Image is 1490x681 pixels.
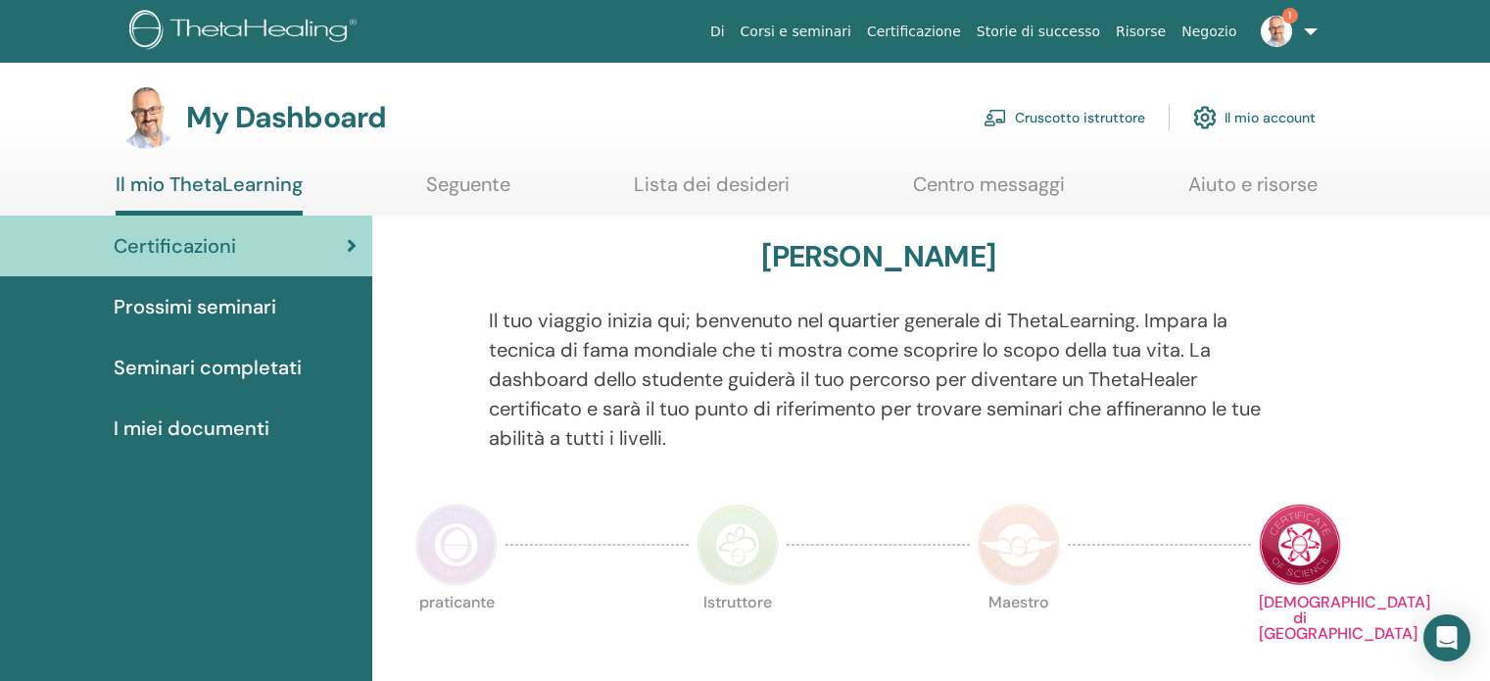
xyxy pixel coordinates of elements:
[978,595,1060,677] p: Maestro
[913,172,1065,211] a: Centro messaggi
[1261,16,1292,47] img: default.jpg
[1193,101,1217,134] img: cog.svg
[489,306,1269,453] p: Il tuo viaggio inizia qui; benvenuto nel quartier generale di ThetaLearning. Impara la tecnica di...
[1108,14,1174,50] a: Risorse
[1193,96,1316,139] a: Il mio account
[984,109,1007,126] img: chalkboard-teacher.svg
[1259,504,1341,586] img: Certificate of Science
[116,86,178,149] img: default.jpg
[114,292,276,321] span: Prossimi seminari
[733,14,859,50] a: Corsi e seminari
[1423,614,1470,661] div: Open Intercom Messenger
[415,595,498,677] p: praticante
[426,172,510,211] a: Seguente
[984,96,1145,139] a: Cruscotto istruttore
[634,172,790,211] a: Lista dei desideri
[114,231,236,261] span: Certificazioni
[702,14,733,50] a: Di
[697,595,779,677] p: Istruttore
[697,504,779,586] img: Instructor
[761,239,995,274] h3: [PERSON_NAME]
[1282,8,1298,24] span: 1
[859,14,969,50] a: Certificazione
[978,504,1060,586] img: Master
[1259,595,1341,677] p: [DEMOGRAPHIC_DATA] di [GEOGRAPHIC_DATA]
[114,353,302,382] span: Seminari completati
[1174,14,1244,50] a: Negozio
[969,14,1108,50] a: Storie di successo
[186,100,386,135] h3: My Dashboard
[114,413,269,443] span: I miei documenti
[415,504,498,586] img: Practitioner
[1188,172,1318,211] a: Aiuto e risorse
[116,172,303,216] a: Il mio ThetaLearning
[129,10,363,54] img: logo.png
